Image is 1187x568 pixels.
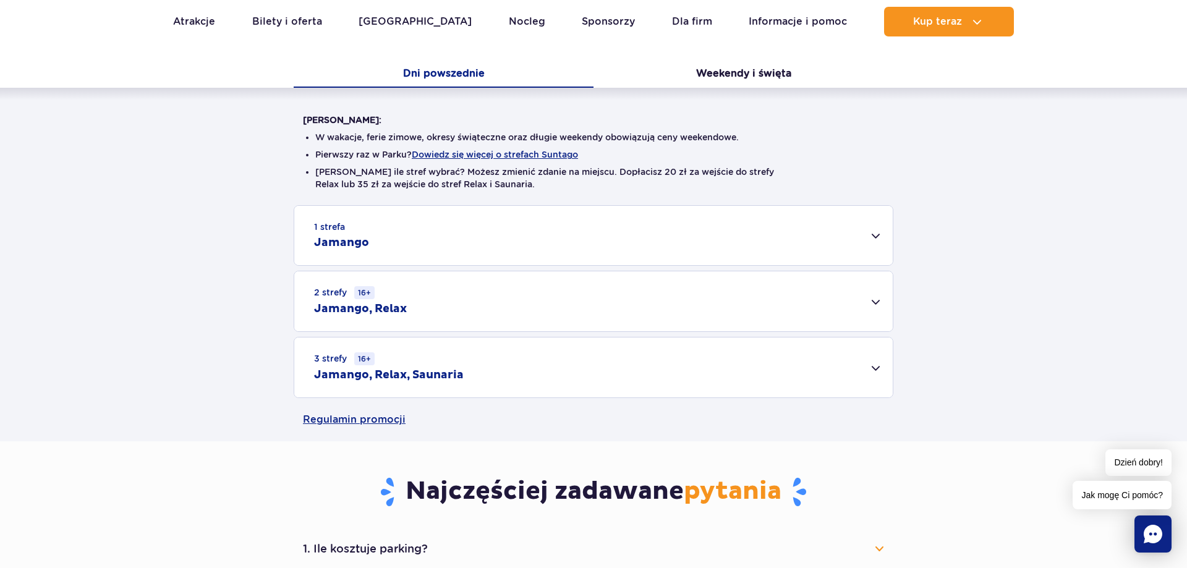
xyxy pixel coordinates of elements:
span: Jak mogę Ci pomóc? [1073,481,1172,509]
a: Dla firm [672,7,712,36]
li: Pierwszy raz w Parku? [315,148,872,161]
div: Chat [1134,515,1172,553]
a: Regulamin promocji [303,398,884,441]
li: [PERSON_NAME] ile stref wybrać? Możesz zmienić zdanie na miejscu. Dopłacisz 20 zł za wejście do s... [315,166,872,190]
a: Sponsorzy [582,7,635,36]
a: Informacje i pomoc [749,7,847,36]
small: 2 strefy [314,286,375,299]
small: 1 strefa [314,221,345,233]
button: Dni powszednie [294,62,593,88]
h3: Najczęściej zadawane [303,476,884,508]
span: Kup teraz [913,16,962,27]
h2: Jamango, Relax, Saunaria [314,368,464,383]
small: 16+ [354,286,375,299]
button: Kup teraz [884,7,1014,36]
li: W wakacje, ferie zimowe, okresy świąteczne oraz długie weekendy obowiązują ceny weekendowe. [315,131,872,143]
a: Nocleg [509,7,545,36]
small: 3 strefy [314,352,375,365]
span: pytania [684,476,781,507]
span: Dzień dobry! [1105,449,1172,476]
a: Bilety i oferta [252,7,322,36]
a: [GEOGRAPHIC_DATA] [359,7,472,36]
a: Atrakcje [173,7,215,36]
h2: Jamango, Relax [314,302,407,316]
strong: [PERSON_NAME]: [303,115,381,125]
button: Dowiedz się więcej o strefach Suntago [412,150,578,159]
h2: Jamango [314,235,369,250]
button: Weekendy i święta [593,62,893,88]
small: 16+ [354,352,375,365]
button: 1. Ile kosztuje parking? [303,535,884,562]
